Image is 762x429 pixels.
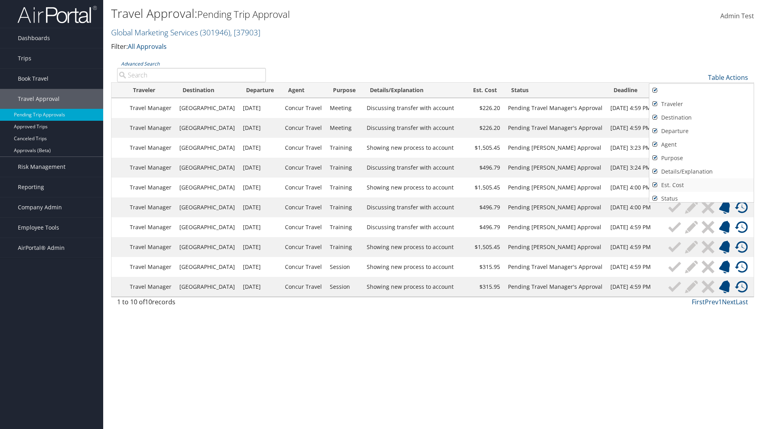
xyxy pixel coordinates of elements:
span: Reporting [18,177,44,197]
span: Trips [18,48,31,68]
a: Destination [649,111,754,124]
a: Status [649,192,754,205]
span: Risk Management [18,157,65,177]
span: AirPortal® Admin [18,238,65,258]
span: Company Admin [18,197,62,217]
a: Est. Cost [649,178,754,192]
span: Employee Tools [18,218,59,238]
a: Departure [649,124,754,138]
a: Traveler [649,97,754,111]
span: Book Travel [18,69,48,89]
a: Details/Explanation [649,165,754,178]
img: airportal-logo.png [17,5,97,24]
a: Agent [649,138,754,151]
span: Travel Approval [18,89,60,109]
span: Dashboards [18,28,50,48]
a: Purpose [649,151,754,165]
